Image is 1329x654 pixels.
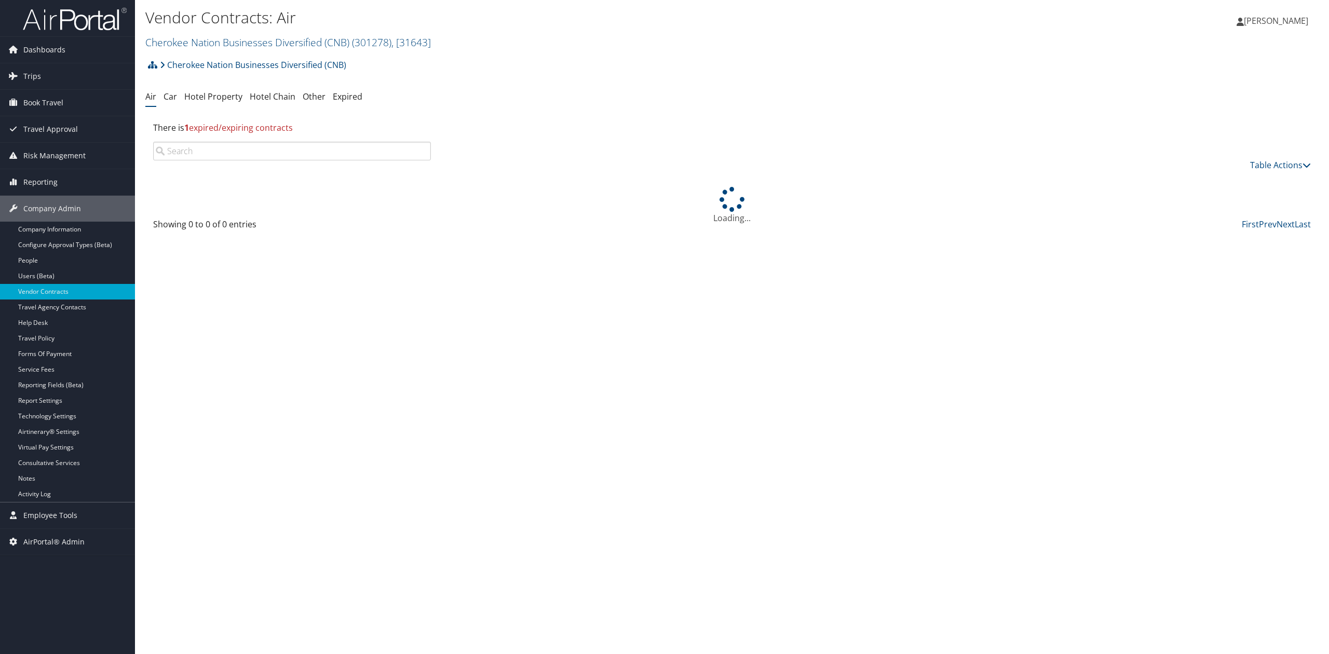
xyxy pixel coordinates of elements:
a: Last [1295,219,1311,230]
img: airportal-logo.png [23,7,127,31]
a: Expired [333,91,362,102]
a: Table Actions [1250,159,1311,171]
span: Book Travel [23,90,63,116]
span: , [ 31643 ] [391,35,431,49]
a: Next [1277,219,1295,230]
span: expired/expiring contracts [184,122,293,133]
div: Loading... [145,187,1319,224]
div: There is [145,114,1319,142]
span: Employee Tools [23,502,77,528]
a: Hotel Chain [250,91,295,102]
div: Showing 0 to 0 of 0 entries [153,218,431,236]
a: Other [303,91,326,102]
a: Car [164,91,177,102]
strong: 1 [184,122,189,133]
a: First [1242,219,1259,230]
a: Air [145,91,156,102]
span: ( 301278 ) [352,35,391,49]
span: [PERSON_NAME] [1244,15,1308,26]
span: Company Admin [23,196,81,222]
input: Search [153,142,431,160]
span: Travel Approval [23,116,78,142]
a: Prev [1259,219,1277,230]
a: Hotel Property [184,91,242,102]
span: Reporting [23,169,58,195]
a: Cherokee Nation Businesses Diversified (CNB) [160,55,346,75]
span: Trips [23,63,41,89]
span: AirPortal® Admin [23,529,85,555]
h1: Vendor Contracts: Air [145,7,928,29]
a: Cherokee Nation Businesses Diversified (CNB) [145,35,431,49]
span: Dashboards [23,37,65,63]
span: Risk Management [23,143,86,169]
a: [PERSON_NAME] [1237,5,1319,36]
